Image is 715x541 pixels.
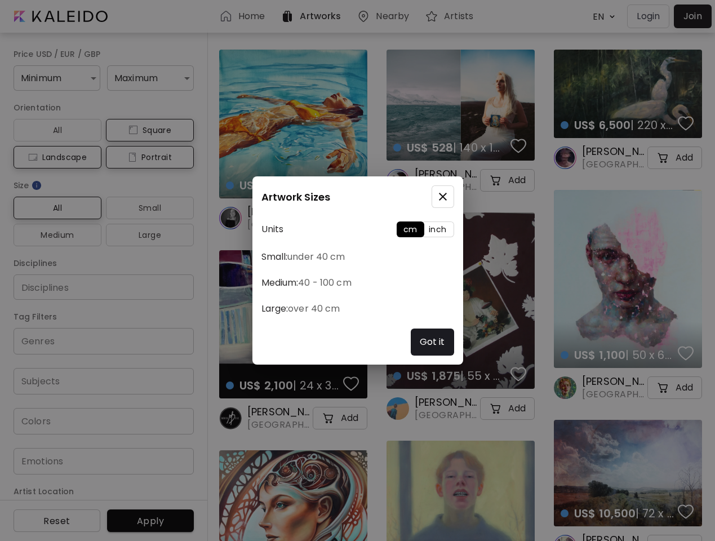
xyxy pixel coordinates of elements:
[261,189,330,205] h5: Artwork Sizes
[403,224,418,235] span: cm
[261,251,454,263] h6: Small:
[261,303,454,315] h6: Large:
[429,224,447,235] span: inch
[261,277,454,289] h6: Medium:
[261,223,284,236] h6: Units
[288,302,340,315] span: over 40 cm
[421,221,454,237] button: inch
[298,276,351,289] span: 40 - 100 cm
[397,221,424,237] button: cm
[411,329,454,356] button: Got it
[420,335,445,349] h6: Got it
[287,250,345,263] span: under 40 cm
